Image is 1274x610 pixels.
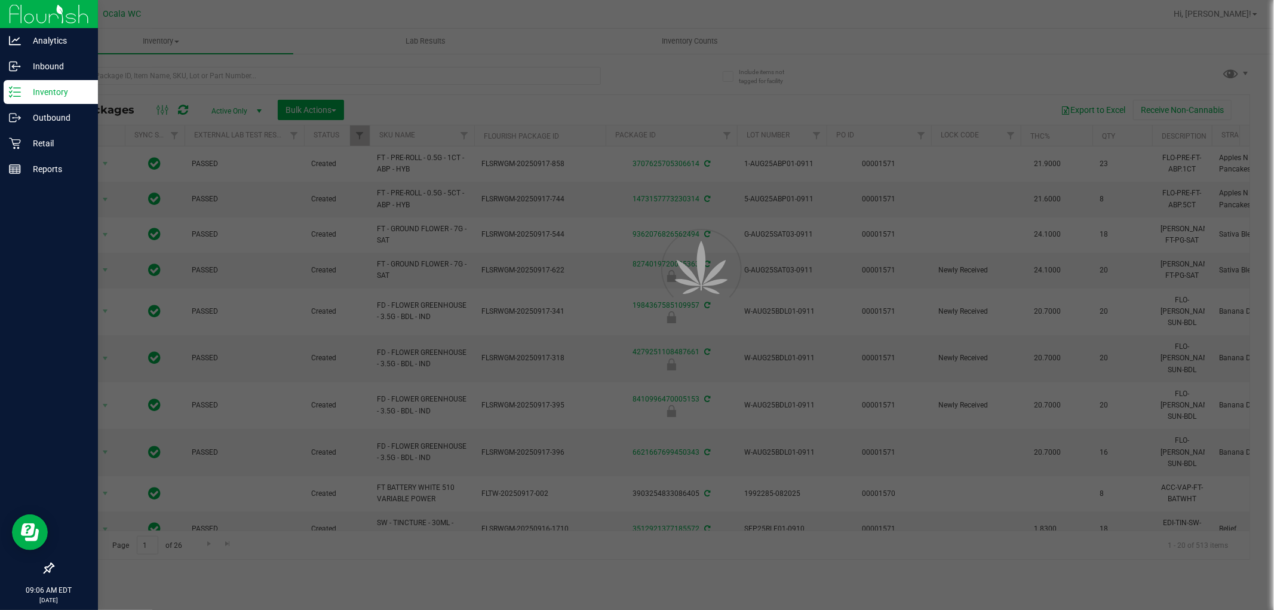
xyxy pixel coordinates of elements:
[9,86,21,98] inline-svg: Inventory
[9,35,21,47] inline-svg: Analytics
[9,112,21,124] inline-svg: Outbound
[5,585,93,596] p: 09:06 AM EDT
[12,514,48,550] iframe: Resource center
[21,33,93,48] p: Analytics
[9,163,21,175] inline-svg: Reports
[21,59,93,73] p: Inbound
[21,136,93,151] p: Retail
[21,85,93,99] p: Inventory
[5,596,93,605] p: [DATE]
[21,162,93,176] p: Reports
[9,137,21,149] inline-svg: Retail
[21,111,93,125] p: Outbound
[9,60,21,72] inline-svg: Inbound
